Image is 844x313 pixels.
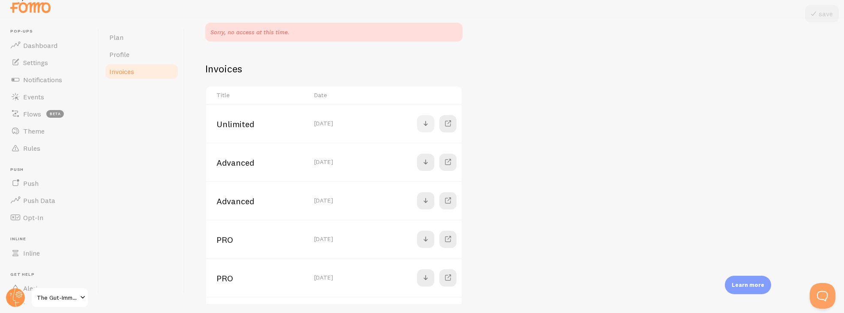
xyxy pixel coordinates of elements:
[23,196,55,205] span: Push Data
[31,287,89,308] a: The Gut-Immune Solution
[206,181,309,220] td: Advanced
[10,272,93,277] span: Get Help
[23,179,39,188] span: Push
[104,29,179,46] a: Plan
[109,67,134,76] span: Invoices
[309,143,366,181] td: [DATE]
[109,33,123,42] span: Plan
[5,54,93,71] a: Settings
[23,58,48,67] span: Settings
[206,104,309,143] td: Unlimited
[309,258,366,297] td: [DATE]
[5,140,93,157] a: Rules
[5,244,93,262] a: Inline
[46,110,64,118] span: beta
[309,86,366,104] th: Date
[23,213,43,222] span: Opt-In
[10,29,93,34] span: Pop-ups
[309,181,366,220] td: [DATE]
[205,62,823,75] h2: Invoices
[210,28,457,36] p: Sorry, no access at this time.
[206,86,309,104] th: Title
[104,63,179,80] a: Invoices
[5,175,93,192] a: Push
[23,75,62,84] span: Notifications
[10,167,93,173] span: Push
[5,105,93,122] a: Flows beta
[23,144,40,152] span: Rules
[109,50,129,59] span: Profile
[23,249,40,257] span: Inline
[206,143,309,181] td: Advanced
[5,122,93,140] a: Theme
[206,220,309,258] td: PRO
[23,284,42,292] span: Alerts
[309,104,366,143] td: [DATE]
[10,236,93,242] span: Inline
[23,41,57,50] span: Dashboard
[206,258,309,297] td: PRO
[5,88,93,105] a: Events
[5,280,93,297] a: Alerts
[23,127,45,135] span: Theme
[5,209,93,226] a: Opt-In
[810,283,835,309] iframe: Help Scout Beacon - Open
[23,110,41,118] span: Flows
[104,46,179,63] a: Profile
[309,220,366,258] td: [DATE]
[5,192,93,209] a: Push Data
[5,37,93,54] a: Dashboard
[732,281,764,289] p: Learn more
[37,292,78,303] span: The Gut-Immune Solution
[725,276,771,294] div: Learn more
[5,71,93,88] a: Notifications
[23,92,44,101] span: Events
